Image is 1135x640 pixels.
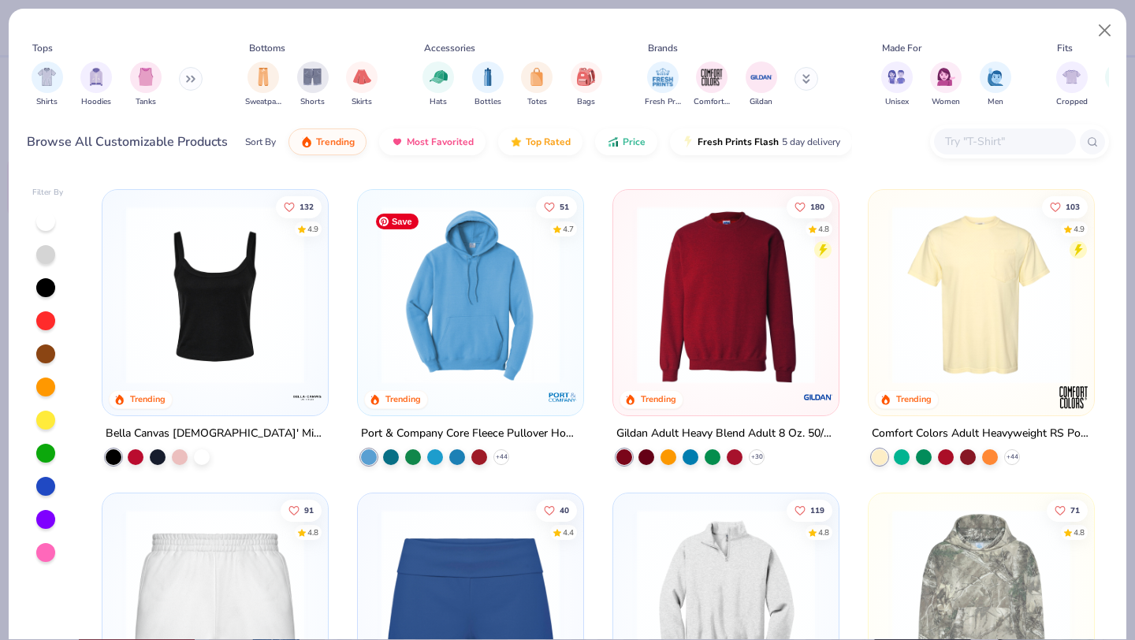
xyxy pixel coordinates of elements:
span: Men [988,96,1003,108]
div: 4.8 [308,527,319,538]
button: Close [1090,16,1120,46]
div: filter for Sweatpants [245,61,281,108]
span: Cropped [1056,96,1088,108]
img: Hats Image [430,68,448,86]
div: Accessories [424,41,475,55]
img: Bella + Canvas logo [292,381,323,413]
button: filter button [980,61,1011,108]
div: filter for Hats [422,61,454,108]
span: Top Rated [526,136,571,148]
img: Comfort Colors logo [1057,381,1088,413]
span: Unisex [885,96,909,108]
span: Shorts [300,96,325,108]
img: c7b025ed-4e20-46ac-9c52-55bc1f9f47df [629,206,823,384]
div: filter for Shirts [32,61,63,108]
input: Try "T-Shirt" [943,132,1065,151]
div: Brands [648,41,678,55]
span: Skirts [352,96,372,108]
span: Sweatpants [245,96,281,108]
img: 3b8e2d2b-9efc-4c57-9938-d7ab7105db2e [567,206,761,384]
img: Sweatpants Image [255,68,272,86]
span: + 44 [496,452,508,462]
button: filter button [571,61,602,108]
img: Totes Image [528,68,545,86]
div: Gildan Adult Heavy Blend Adult 8 Oz. 50/50 Fleece Crew [616,424,835,444]
span: Gildan [750,96,772,108]
div: Port & Company Core Fleece Pullover Hooded Sweatshirt [361,424,580,444]
img: 4c43767e-b43d-41ae-ac30-96e6ebada8dd [822,206,1016,384]
img: Gildan Image [750,65,773,89]
span: 119 [810,506,824,514]
div: Tops [32,41,53,55]
button: Like [277,196,322,218]
span: Totes [527,96,547,108]
img: Fresh Prints Image [651,65,675,89]
span: Price [623,136,646,148]
img: trending.gif [300,136,313,148]
button: Fresh Prints Flash5 day delivery [670,128,852,155]
button: Like [1042,196,1088,218]
img: Shirts Image [38,68,56,86]
button: Like [281,499,322,521]
div: filter for Totes [521,61,553,108]
button: filter button [746,61,777,108]
button: filter button [472,61,504,108]
button: filter button [521,61,553,108]
button: filter button [130,61,162,108]
div: filter for Shorts [297,61,329,108]
div: 4.7 [563,224,574,236]
div: Comfort Colors Adult Heavyweight RS Pocket T-Shirt [872,424,1091,444]
span: Bags [577,96,595,108]
button: filter button [245,61,281,108]
img: TopRated.gif [510,136,523,148]
img: 8af284bf-0d00-45ea-9003-ce4b9a3194ad [118,206,312,384]
span: Trending [316,136,355,148]
span: Save [376,214,419,229]
img: 284e3bdb-833f-4f21-a3b0-720291adcbd9 [884,206,1078,384]
button: Like [536,196,577,218]
button: Like [1047,499,1088,521]
button: filter button [694,61,730,108]
button: Price [595,128,657,155]
span: 132 [300,203,314,211]
span: Most Favorited [407,136,474,148]
span: 71 [1070,506,1080,514]
div: filter for Comfort Colors [694,61,730,108]
img: Hoodies Image [87,68,105,86]
img: Skirts Image [353,68,371,86]
span: + 30 [750,452,762,462]
div: 4.8 [818,224,829,236]
div: Made For [882,41,921,55]
button: filter button [1056,61,1088,108]
img: Women Image [937,68,955,86]
span: Bottles [474,96,501,108]
span: Women [932,96,960,108]
span: Comfort Colors [694,96,730,108]
span: 51 [560,203,569,211]
span: Fresh Prints Flash [698,136,779,148]
button: Trending [288,128,367,155]
div: filter for Bags [571,61,602,108]
div: filter for Women [930,61,962,108]
div: filter for Cropped [1056,61,1088,108]
div: filter for Hoodies [80,61,112,108]
img: Comfort Colors Image [700,65,724,89]
img: most_fav.gif [391,136,404,148]
span: 5 day delivery [782,133,840,151]
div: filter for Gildan [746,61,777,108]
button: filter button [32,61,63,108]
div: Bella Canvas [DEMOGRAPHIC_DATA]' Micro Ribbed Scoop Tank [106,424,325,444]
div: Fits [1057,41,1073,55]
img: Bottles Image [479,68,497,86]
img: Men Image [987,68,1004,86]
button: Most Favorited [379,128,486,155]
span: 40 [560,506,569,514]
img: Unisex Image [888,68,906,86]
img: Port & Company logo [547,381,579,413]
img: flash.gif [682,136,694,148]
img: 1593a31c-dba5-4ff5-97bf-ef7c6ca295f9 [374,206,567,384]
span: Tanks [136,96,156,108]
div: filter for Men [980,61,1011,108]
div: 4.9 [308,224,319,236]
img: Bags Image [577,68,594,86]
